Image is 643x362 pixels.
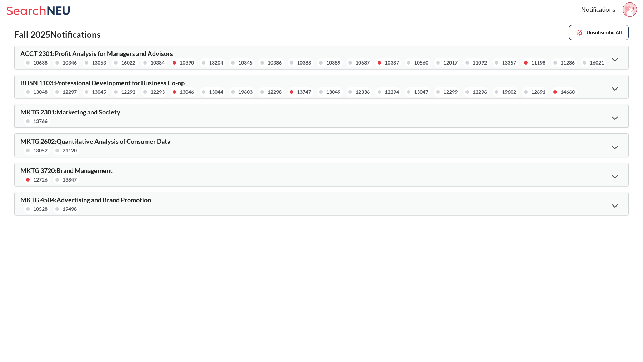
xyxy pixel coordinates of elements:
[63,205,77,213] div: 19498
[414,88,428,96] div: 13047
[92,59,106,67] div: 13053
[326,88,340,96] div: 13049
[33,88,48,96] div: 13048
[576,29,584,36] img: unsubscribe.svg
[502,88,516,96] div: 19602
[33,117,48,125] div: 13766
[560,59,575,67] div: 11286
[20,167,113,174] span: MKTG 3720 : Brand Management
[590,59,604,67] div: 16021
[209,88,223,96] div: 13044
[355,88,370,96] div: 12336
[150,88,165,96] div: 12293
[443,88,458,96] div: 12299
[14,30,100,40] h2: Fall 2025 Notifications
[268,88,282,96] div: 12298
[63,176,77,184] div: 13847
[92,88,106,96] div: 13045
[473,88,487,96] div: 12296
[33,147,48,154] div: 13052
[63,59,77,67] div: 10346
[297,88,311,96] div: 13747
[121,88,135,96] div: 12292
[180,88,194,96] div: 13046
[268,59,282,67] div: 10386
[531,59,545,67] div: 11198
[581,6,615,14] a: Notifications
[180,59,194,67] div: 10390
[20,79,185,87] span: BUSN 1103 : Professional Development for Business Co-op
[385,59,399,67] div: 10387
[560,88,575,96] div: 14660
[33,176,48,184] div: 12726
[355,59,370,67] div: 10637
[33,205,48,213] div: 10528
[238,88,253,96] div: 19603
[63,88,77,96] div: 12297
[209,59,223,67] div: 13204
[473,59,487,67] div: 11092
[63,147,77,154] div: 21120
[20,108,120,116] span: MKTG 2301 : Marketing and Society
[20,50,173,57] span: ACCT 2301 : Profit Analysis for Managers and Advisors
[385,88,399,96] div: 12294
[20,196,151,204] span: MKTG 4504 : Advertising and Brand Promotion
[531,88,545,96] div: 12691
[20,137,170,145] span: MKTG 2602 : Quantitative Analysis of Consumer Data
[121,59,135,67] div: 16022
[238,59,253,67] div: 10345
[297,59,311,67] div: 10388
[33,59,48,67] div: 10638
[326,59,340,67] div: 10389
[443,59,458,67] div: 12017
[414,59,428,67] div: 10560
[569,25,629,40] button: Unsubscribe All
[150,59,165,67] div: 10384
[502,59,516,67] div: 13357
